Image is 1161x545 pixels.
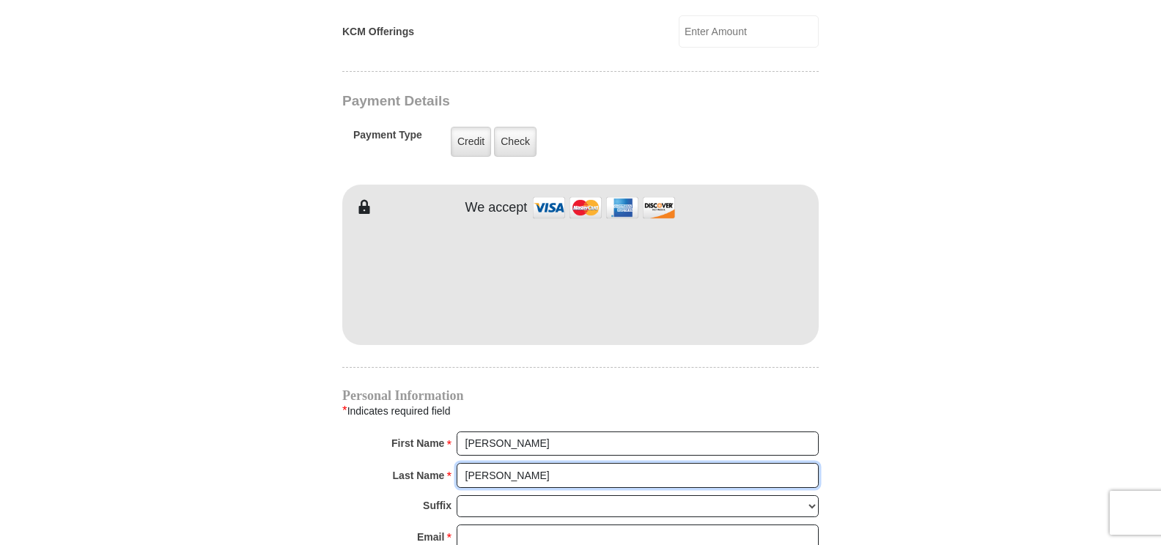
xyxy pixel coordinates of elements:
h3: Payment Details [342,93,716,110]
img: credit cards accepted [531,192,677,223]
strong: First Name [391,433,444,453]
input: Enter Amount [679,15,819,48]
div: Indicates required field [342,401,819,420]
h4: Personal Information [342,390,819,401]
label: Credit [451,127,491,157]
label: KCM Offerings [342,24,414,40]
label: Check [494,127,537,157]
strong: Last Name [393,465,445,486]
h5: Payment Type [353,129,422,149]
h4: We accept [465,200,528,216]
strong: Suffix [423,495,451,516]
